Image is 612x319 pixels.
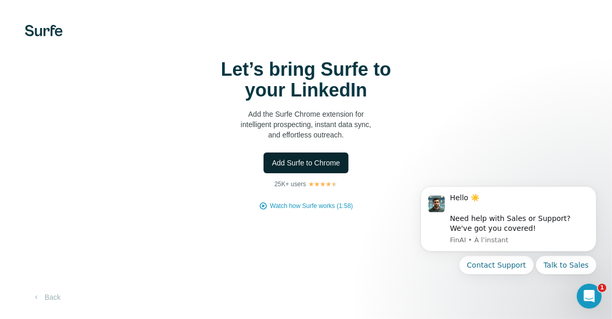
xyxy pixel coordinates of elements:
[25,288,68,307] button: Back
[598,284,606,292] span: 1
[577,284,602,309] iframe: Intercom live chat
[25,25,63,36] img: Surfe's logo
[270,201,353,211] button: Watch how Surfe works (1:58)
[264,152,348,173] button: Add Surfe to Chrome
[274,179,306,189] p: 25K+ users
[202,59,410,101] h1: Let’s bring Surfe to your LinkedIn
[308,181,338,187] img: Rating Stars
[202,109,410,140] p: Add the Surfe Chrome extension for intelligent prospecting, instant data sync, and effortless out...
[272,158,340,168] span: Add Surfe to Chrome
[405,174,612,314] iframe: Intercom notifications message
